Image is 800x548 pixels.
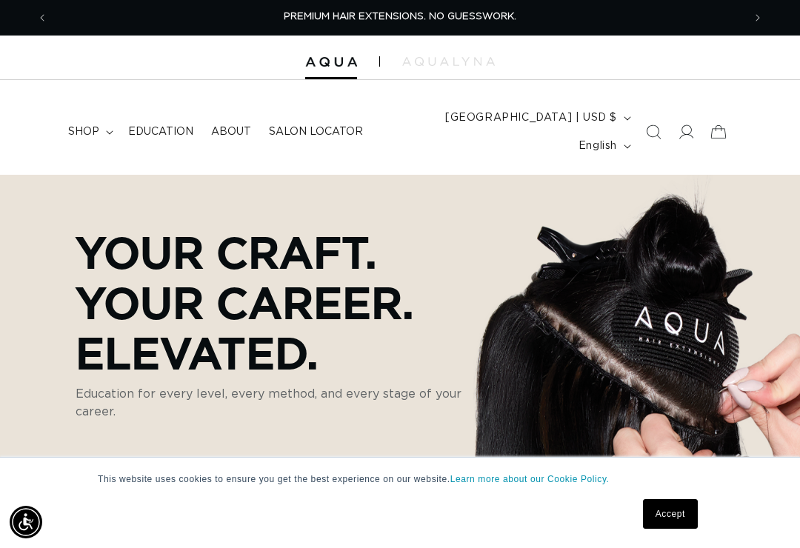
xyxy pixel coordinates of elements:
[202,116,260,147] a: About
[211,125,251,138] span: About
[402,57,495,66] img: aqualyna.com
[436,104,637,132] button: [GEOGRAPHIC_DATA] | USD $
[450,474,610,484] a: Learn more about our Cookie Policy.
[119,116,202,147] a: Education
[68,125,99,138] span: shop
[284,12,516,21] span: PREMIUM HAIR EXTENSIONS. NO GUESSWORK.
[269,125,363,138] span: Salon Locator
[637,116,670,148] summary: Search
[741,4,774,32] button: Next announcement
[98,472,702,486] p: This website uses cookies to ensure you get the best experience on our website.
[260,116,372,147] a: Salon Locator
[76,227,498,378] p: Your Craft. Your Career. Elevated.
[59,116,119,147] summary: shop
[570,132,637,160] button: English
[579,138,617,154] span: English
[643,499,698,529] a: Accept
[76,385,498,421] p: Education for every level, every method, and every stage of your career.
[128,125,193,138] span: Education
[26,4,59,32] button: Previous announcement
[10,506,42,538] div: Accessibility Menu
[445,110,617,126] span: [GEOGRAPHIC_DATA] | USD $
[305,57,357,67] img: Aqua Hair Extensions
